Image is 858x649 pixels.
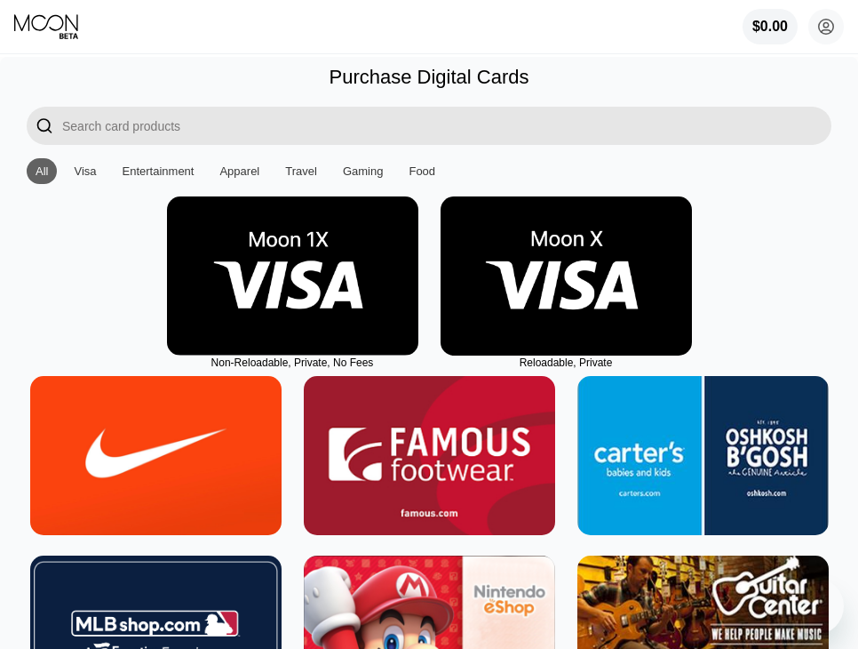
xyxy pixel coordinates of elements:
[343,164,384,178] div: Gaming
[36,164,48,178] div: All
[752,19,788,35] div: $0.00
[441,357,692,369] div: Reloadable, Private
[65,158,105,184] div: Visa
[334,158,393,184] div: Gaming
[36,116,53,136] div: 
[743,9,798,44] div: $0.00
[330,66,529,89] div: Purchase Digital Cards
[27,107,62,145] div: 
[211,158,268,184] div: Apparel
[285,164,317,178] div: Travel
[787,578,844,635] iframe: زر إطلاق نافذة المراسلة
[409,164,435,178] div: Food
[167,357,418,369] div: Non-Reloadable, Private, No Fees
[400,158,444,184] div: Food
[123,164,195,178] div: Entertainment
[114,158,203,184] div: Entertainment
[62,107,831,145] input: Search card products
[27,158,57,184] div: All
[276,158,326,184] div: Travel
[219,164,259,178] div: Apparel
[74,164,96,178] div: Visa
